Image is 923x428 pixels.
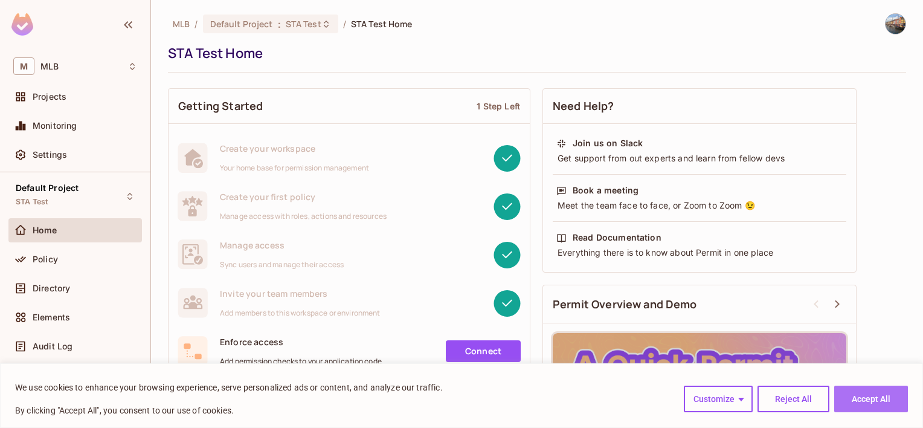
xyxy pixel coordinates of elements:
[886,14,905,34] img: Lukas Segger
[195,18,198,30] li: /
[573,232,661,244] div: Read Documentation
[556,247,843,259] div: Everything there is to know about Permit in one place
[220,212,387,221] span: Manage access with roles, actions and resources
[573,137,643,149] div: Join us on Slack
[13,57,34,75] span: M
[220,357,382,366] span: Add permission checks to your application code
[684,386,753,412] button: Customize
[33,150,67,160] span: Settings
[220,239,344,251] span: Manage access
[15,380,443,395] p: We use cookies to enhance your browsing experience, serve personalized ads or content, and analyz...
[446,340,521,362] a: Connect
[556,199,843,212] div: Meet the team face to face, or Zoom to Zoom 😉
[220,288,381,299] span: Invite your team members
[11,13,33,36] img: SReyMgAAAABJRU5ErkJggg==
[343,18,346,30] li: /
[220,336,382,348] span: Enforce access
[210,18,273,30] span: Default Project
[351,18,413,30] span: STA Test Home
[553,99,614,114] span: Need Help?
[757,386,829,412] button: Reject All
[477,100,520,112] div: 1 Step Left
[277,19,281,29] span: :
[178,99,263,114] span: Getting Started
[573,184,638,196] div: Book a meeting
[33,255,58,264] span: Policy
[220,308,381,318] span: Add members to this workspace or environment
[33,284,70,293] span: Directory
[33,121,77,131] span: Monitoring
[33,225,57,235] span: Home
[16,197,48,207] span: STA Test
[556,152,843,164] div: Get support from out experts and learn from fellow devs
[834,386,908,412] button: Accept All
[33,92,66,102] span: Projects
[286,18,321,30] span: STA Test
[173,18,190,30] span: the active workspace
[33,342,72,351] span: Audit Log
[168,44,900,62] div: STA Test Home
[33,313,70,322] span: Elements
[220,163,369,173] span: Your home base for permission management
[16,183,79,193] span: Default Project
[15,403,443,418] p: By clicking "Accept All", you consent to our use of cookies.
[220,260,344,270] span: Sync users and manage their access
[553,297,697,312] span: Permit Overview and Demo
[220,191,387,203] span: Create your first policy
[220,143,369,154] span: Create your workspace
[40,62,59,71] span: Workspace: MLB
